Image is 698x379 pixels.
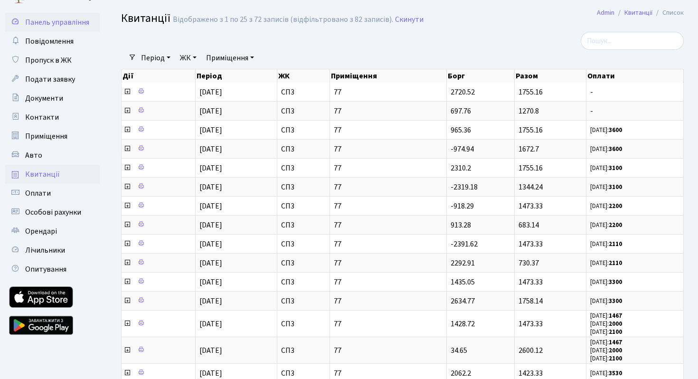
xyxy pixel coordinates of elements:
[199,87,222,97] span: [DATE]
[519,125,543,135] span: 1755.16
[519,296,543,306] span: 1758.14
[609,354,622,363] b: 2100
[334,164,443,172] span: 77
[199,258,222,268] span: [DATE]
[609,183,622,191] b: 3100
[202,50,258,66] a: Приміщення
[25,207,81,218] span: Особові рахунки
[281,278,326,286] span: СП3
[277,69,330,83] th: ЖК
[609,338,622,347] b: 1467
[121,10,170,27] span: Квитанції
[5,146,100,165] a: Авто
[519,368,543,379] span: 1423.33
[25,226,57,237] span: Орендарі
[590,145,622,153] small: [DATE]:
[451,87,475,97] span: 2720.52
[199,106,222,116] span: [DATE]
[5,13,100,32] a: Панель управління
[447,69,515,83] th: Борг
[590,297,622,305] small: [DATE]:
[590,320,622,328] small: [DATE]:
[334,347,443,354] span: 77
[196,69,277,83] th: Період
[334,107,443,115] span: 77
[334,88,443,96] span: 77
[590,164,622,172] small: [DATE]:
[5,32,100,51] a: Повідомлення
[25,36,74,47] span: Повідомлення
[609,297,622,305] b: 3300
[590,354,622,363] small: [DATE]:
[281,221,326,229] span: СП3
[199,277,222,287] span: [DATE]
[176,50,200,66] a: ЖК
[281,126,326,134] span: СП3
[281,145,326,153] span: СП3
[451,368,471,379] span: 2062.2
[199,144,222,154] span: [DATE]
[597,8,614,18] a: Admin
[25,112,59,123] span: Контакти
[137,50,174,66] a: Період
[334,370,443,377] span: 77
[199,182,222,192] span: [DATE]
[609,346,622,355] b: 2000
[25,74,75,85] span: Подати заявку
[519,345,543,356] span: 2600.12
[590,183,622,191] small: [DATE]:
[451,239,478,249] span: -2391.62
[590,369,622,378] small: [DATE]:
[173,15,393,24] div: Відображено з 1 по 25 з 72 записів (відфільтровано з 82 записів).
[583,3,698,23] nav: breadcrumb
[609,164,622,172] b: 3100
[519,163,543,173] span: 1755.16
[334,126,443,134] span: 77
[199,220,222,230] span: [DATE]
[590,346,622,355] small: [DATE]:
[590,107,679,115] span: -
[334,297,443,305] span: 77
[199,201,222,211] span: [DATE]
[334,259,443,267] span: 77
[25,17,89,28] span: Панель управління
[609,202,622,210] b: 2200
[281,202,326,210] span: СП3
[519,201,543,211] span: 1473.33
[199,345,222,356] span: [DATE]
[590,259,622,267] small: [DATE]:
[330,69,447,83] th: Приміщення
[281,88,326,96] span: СП3
[519,87,543,97] span: 1755.16
[5,184,100,203] a: Оплати
[519,319,543,329] span: 1473.33
[334,240,443,248] span: 77
[519,258,539,268] span: 730.37
[609,126,622,134] b: 3600
[5,108,100,127] a: Контакти
[25,131,67,142] span: Приміщення
[199,239,222,249] span: [DATE]
[199,368,222,379] span: [DATE]
[5,260,100,279] a: Опитування
[5,89,100,108] a: Документи
[624,8,652,18] a: Квитанції
[281,297,326,305] span: СП3
[281,164,326,172] span: СП3
[590,312,622,320] small: [DATE]:
[5,70,100,89] a: Подати заявку
[451,277,475,287] span: 1435.05
[451,144,474,154] span: -974.94
[451,258,475,268] span: 2292.91
[199,125,222,135] span: [DATE]
[519,220,539,230] span: 683.14
[281,347,326,354] span: СП3
[451,345,467,356] span: 34.65
[590,202,622,210] small: [DATE]:
[609,320,622,328] b: 2000
[609,369,622,378] b: 3530
[581,32,684,50] input: Пошук...
[281,107,326,115] span: СП3
[609,312,622,320] b: 1467
[609,259,622,267] b: 2110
